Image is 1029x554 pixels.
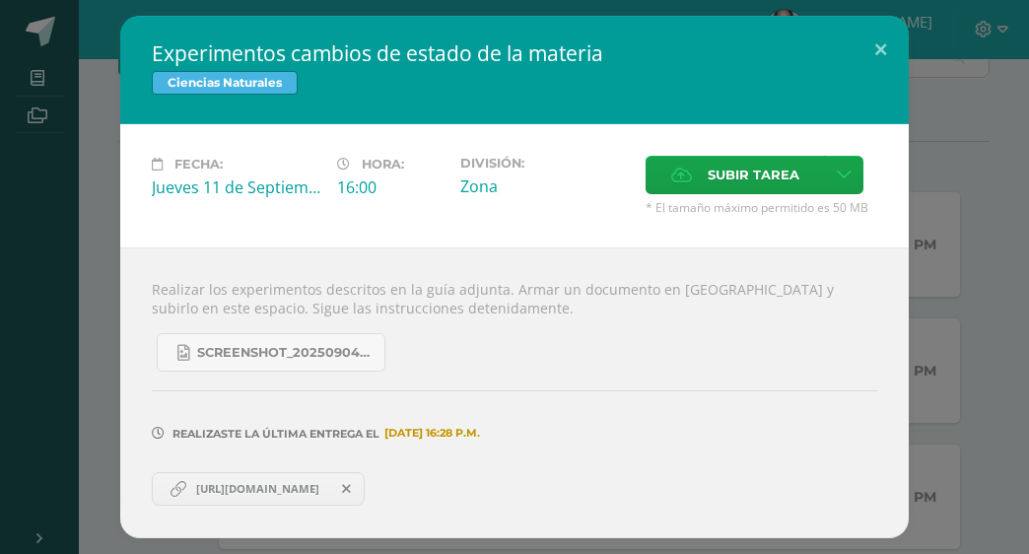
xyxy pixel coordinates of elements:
[152,39,877,67] h2: Experimentos cambios de estado de la materia
[152,176,321,198] div: Jueves 11 de Septiembre
[174,157,223,172] span: Fecha:
[157,333,385,372] a: Screenshot_20250904_132635_OneDrive.jpg
[460,156,630,171] label: División:
[460,175,630,197] div: Zona
[197,345,375,361] span: Screenshot_20250904_132635_OneDrive.jpg
[379,433,480,434] span: [DATE] 16:28 p.m.
[853,16,909,83] button: Close (Esc)
[708,157,799,193] span: Subir tarea
[337,176,445,198] div: 16:00
[362,157,404,172] span: Hora:
[152,71,298,95] span: Ciencias Naturales
[646,199,877,216] span: * El tamaño máximo permitido es 50 MB
[120,247,909,537] div: Realizar los experimentos descritos en la guía adjunta. Armar un documento en [GEOGRAPHIC_DATA] y...
[172,427,379,441] span: Realizaste la última entrega el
